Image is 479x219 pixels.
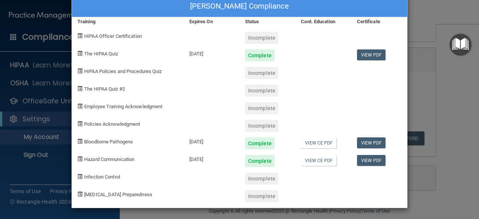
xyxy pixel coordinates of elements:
[184,149,239,167] div: [DATE]
[245,173,278,185] div: Incomplete
[84,174,120,180] span: Infection Control
[449,34,472,56] button: Open Resource Center
[84,33,142,39] span: HIPAA Officer Certification
[184,44,239,61] div: [DATE]
[351,17,407,26] div: Certificate
[357,155,386,166] a: View PDF
[245,155,275,167] div: Complete
[84,192,152,197] span: [MEDICAL_DATA] Preparedness
[301,137,336,148] a: View CE PDF
[84,156,134,162] span: Hazard Communication
[245,32,278,44] div: Incomplete
[245,190,278,202] div: Incomplete
[84,86,125,92] span: The HIPAA Quiz #2
[84,69,162,74] span: HIPAA Policies and Procedures Quiz
[245,120,278,132] div: Incomplete
[184,132,239,149] div: [DATE]
[245,137,275,149] div: Complete
[239,17,295,26] div: Status
[84,104,162,109] span: Employee Training Acknowledgment
[301,155,336,166] a: View CE PDF
[357,49,386,60] a: View PDF
[245,85,278,97] div: Incomplete
[184,17,239,26] div: Expires On
[72,17,184,26] div: Training
[245,67,278,79] div: Incomplete
[245,102,278,114] div: Incomplete
[245,49,275,61] div: Complete
[84,121,140,127] span: Policies Acknowledgment
[84,51,118,57] span: The HIPAA Quiz
[357,137,386,148] a: View PDF
[295,17,351,26] div: Cont. Education
[84,139,133,145] span: Bloodborne Pathogens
